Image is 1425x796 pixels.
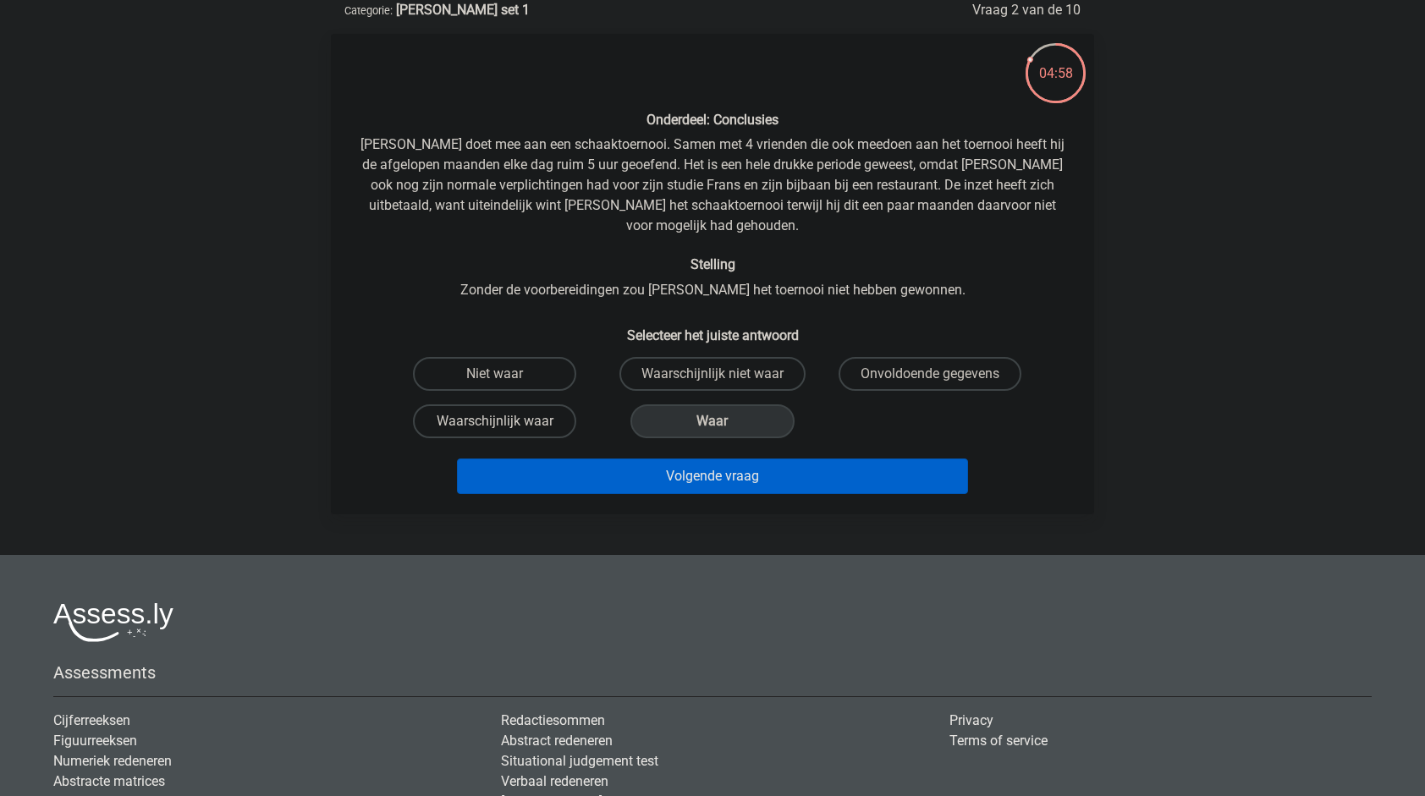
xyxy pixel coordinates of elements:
[358,314,1067,343] h6: Selecteer het juiste antwoord
[358,112,1067,128] h6: Onderdeel: Conclusies
[457,458,969,494] button: Volgende vraag
[1024,41,1087,84] div: 04:58
[413,357,576,391] label: Niet waar
[501,773,608,789] a: Verbaal redeneren
[413,404,576,438] label: Waarschijnlijk waar
[53,773,165,789] a: Abstracte matrices
[53,662,1372,683] h5: Assessments
[344,4,393,17] small: Categorie:
[501,753,658,769] a: Situational judgement test
[619,357,806,391] label: Waarschijnlijk niet waar
[396,2,530,18] strong: [PERSON_NAME] set 1
[53,733,137,749] a: Figuurreeksen
[630,404,794,438] label: Waar
[53,712,130,728] a: Cijferreeksen
[501,712,605,728] a: Redactiesommen
[358,256,1067,272] h6: Stelling
[338,47,1087,501] div: [PERSON_NAME] doet mee aan een schaaktoernooi. Samen met 4 vrienden die ook meedoen aan het toern...
[839,357,1021,391] label: Onvoldoende gegevens
[53,602,173,642] img: Assessly logo
[949,712,993,728] a: Privacy
[501,733,613,749] a: Abstract redeneren
[53,753,172,769] a: Numeriek redeneren
[949,733,1048,749] a: Terms of service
